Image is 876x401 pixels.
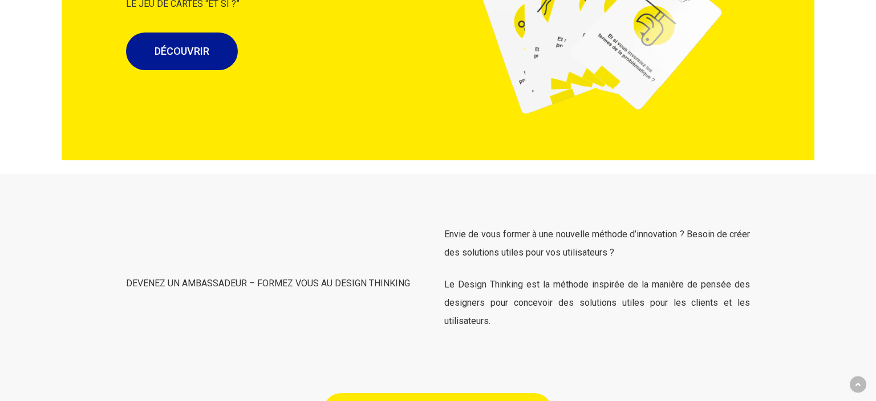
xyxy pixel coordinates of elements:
p: Le Design Thinking est la méthode inspirée de la manière de pensée des designers pour concevoir d... [444,276,750,330]
p: Envie de vous former à une nouvelle méthode d’innovation ? Besoin de créer des solutions utiles p... [444,225,750,276]
span: DÉCOUVRIR [155,46,209,57]
a: DÉCOUVRIR [126,33,238,70]
p: DEVENEZ UN AMBASSADEUR – FORMEZ VOUS AU DESIGN THINKING [126,274,432,293]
